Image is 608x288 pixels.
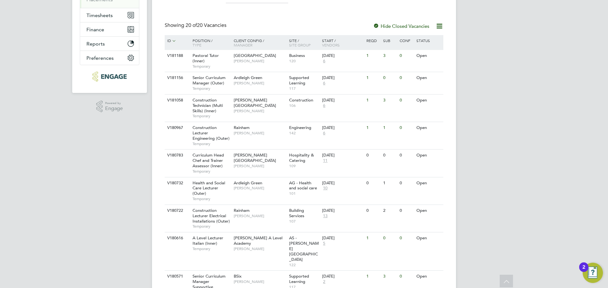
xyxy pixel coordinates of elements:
span: [PERSON_NAME] [234,213,286,218]
span: Building Services [289,208,304,218]
div: 1 [365,122,381,134]
span: 122 [289,262,319,267]
div: 1 [365,271,381,282]
span: [PERSON_NAME][GEOGRAPHIC_DATA] [234,152,276,163]
a: Go to home page [80,71,139,82]
button: Open Resource Center, 2 new notifications [583,263,603,283]
span: Engineering [289,125,311,130]
span: 117 [289,86,319,91]
span: [PERSON_NAME] [234,246,286,251]
div: Open [415,205,442,217]
span: [PERSON_NAME] [234,279,286,284]
div: Reqd [365,35,381,46]
span: [PERSON_NAME] [234,186,286,191]
div: V181058 [166,95,188,106]
span: BSix [234,273,242,279]
span: Preferences [86,55,114,61]
div: ID [166,35,188,46]
div: [DATE] [322,208,363,213]
div: 1 [365,232,381,244]
span: Powered by [105,101,123,106]
div: V180616 [166,232,188,244]
div: 1 [365,72,381,84]
span: AS - [PERSON_NAME][GEOGRAPHIC_DATA] [289,235,319,262]
div: V180732 [166,177,188,189]
span: Supported Learning [289,273,309,284]
div: 3 [382,95,398,106]
span: [PERSON_NAME] [234,131,286,136]
span: 6 [322,131,326,136]
span: Construction [289,97,313,103]
span: Temporary [193,141,231,146]
div: [DATE] [322,75,363,81]
span: [PERSON_NAME] [234,108,286,113]
div: 0 [398,271,415,282]
span: Ardleigh Green [234,180,262,186]
div: Open [415,122,442,134]
span: Ardleigh Green [234,75,262,80]
div: V180571 [166,271,188,282]
span: Temporary [193,113,231,119]
span: 20 Vacancies [186,22,226,28]
div: Open [415,150,442,161]
span: AG - Health and social care [289,180,317,191]
span: Manager [234,42,252,47]
button: Timesheets [80,8,139,22]
div: Sub [382,35,398,46]
button: Finance [80,22,139,36]
span: [PERSON_NAME] [234,81,286,86]
div: [DATE] [322,125,363,131]
span: 106 [289,103,319,108]
div: 0 [382,232,398,244]
div: V181188 [166,50,188,62]
span: Site Group [289,42,311,47]
div: Showing [165,22,228,29]
div: Open [415,177,442,189]
div: V180967 [166,122,188,134]
div: Client Config / [232,35,288,50]
span: Supported Learning [289,75,309,86]
div: [DATE] [322,53,363,58]
div: 0 [398,150,415,161]
div: 2 [382,205,398,217]
span: Business [289,53,305,58]
div: V180722 [166,205,188,217]
span: Rainham [234,208,250,213]
span: Temporary [193,224,231,229]
div: Open [415,95,442,106]
span: 20 of [186,22,197,28]
span: 6 [322,103,326,108]
span: Temporary [193,86,231,91]
span: [PERSON_NAME] A Level Academy [234,235,282,246]
button: Preferences [80,51,139,65]
span: 2 [322,279,326,285]
div: [DATE] [322,98,363,103]
div: 3 [382,271,398,282]
div: Open [415,50,442,62]
label: Hide Closed Vacancies [373,23,429,29]
a: Powered byEngage [96,101,123,113]
div: 0 [382,72,398,84]
span: 109 [289,163,319,169]
span: Rainham [234,125,250,130]
span: Health and Social Care Lecturer (Outer) [193,180,225,196]
div: [DATE] [322,236,363,241]
div: [DATE] [322,274,363,279]
div: Site / [288,35,321,50]
span: Engage [105,106,123,111]
div: 1 [382,177,398,189]
span: [PERSON_NAME] [234,58,286,64]
span: [GEOGRAPHIC_DATA] [234,53,276,58]
div: V181156 [166,72,188,84]
div: 0 [398,72,415,84]
span: Finance [86,27,104,33]
div: 3 [382,50,398,62]
div: Open [415,271,442,282]
span: 10 [322,186,328,191]
div: 0 [398,95,415,106]
div: 1 [365,95,381,106]
span: [PERSON_NAME][GEOGRAPHIC_DATA] [234,97,276,108]
span: Senior Curriculum Manager (Outer) [193,75,225,86]
span: Reports [86,41,105,47]
span: 101 [289,191,319,196]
